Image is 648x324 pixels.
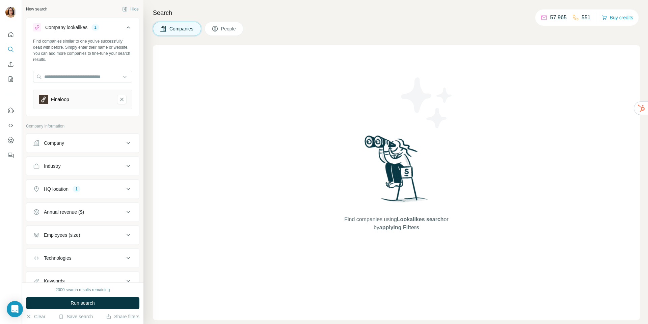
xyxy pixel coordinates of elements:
[45,24,87,31] div: Company lookalikes
[342,215,450,232] span: Find companies using or by
[26,227,139,243] button: Employees (size)
[26,19,139,38] button: Company lookalikes1
[5,119,16,132] button: Use Surfe API
[33,38,132,63] div: Find companies similar to one you've successfully dealt with before. Simply enter their name or w...
[550,14,567,22] p: 57,965
[582,14,591,22] p: 551
[26,204,139,220] button: Annual revenue ($)
[221,25,237,32] span: People
[117,4,143,14] button: Hide
[26,250,139,266] button: Technologies
[153,8,640,18] h4: Search
[5,28,16,41] button: Quick start
[361,134,432,209] img: Surfe Illustration - Woman searching with binoculars
[5,134,16,146] button: Dashboard
[39,95,48,104] img: Finaloop-logo
[5,105,16,117] button: Use Surfe on LinkedIn
[44,209,84,215] div: Annual revenue ($)
[44,140,64,146] div: Company
[26,273,139,289] button: Keywords
[5,58,16,70] button: Enrich CSV
[397,72,457,133] img: Surfe Illustration - Stars
[44,278,64,284] div: Keywords
[44,186,69,192] div: HQ location
[5,7,16,18] img: Avatar
[44,163,61,169] div: Industry
[602,13,633,22] button: Buy credits
[44,255,72,261] div: Technologies
[26,123,139,129] p: Company information
[44,232,80,238] div: Employees (size)
[397,216,444,222] span: Lookalikes search
[5,73,16,85] button: My lists
[56,287,110,293] div: 2000 search results remaining
[5,149,16,161] button: Feedback
[5,43,16,55] button: Search
[91,24,99,30] div: 1
[26,181,139,197] button: HQ location1
[169,25,194,32] span: Companies
[117,95,127,104] button: Finaloop-remove-button
[51,96,69,103] div: Finaloop
[26,135,139,151] button: Company
[26,158,139,174] button: Industry
[379,225,419,230] span: applying Filters
[73,186,80,192] div: 1
[26,6,47,12] div: New search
